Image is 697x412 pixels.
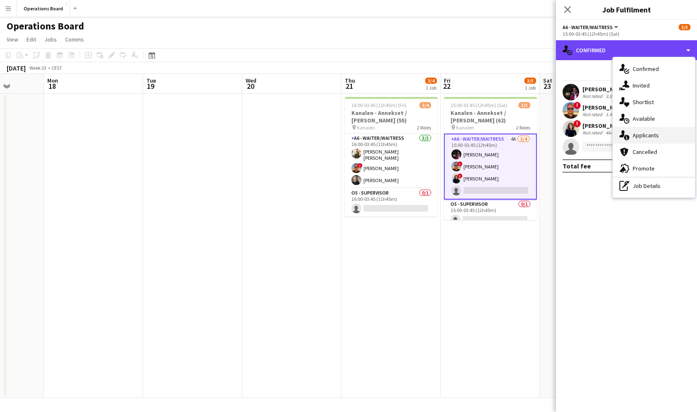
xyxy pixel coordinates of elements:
[613,160,695,177] div: Promote
[3,34,22,45] a: View
[525,85,536,91] div: 1 Job
[44,36,57,43] span: Jobs
[443,81,451,91] span: 22
[458,161,463,166] span: !
[51,65,62,71] div: CEST
[524,78,536,84] span: 3/5
[419,102,431,108] span: 3/4
[145,81,156,91] span: 19
[516,124,530,131] span: 2 Roles
[444,200,537,228] app-card-role: O5 - SUPERVISOR0/115:00-03:45 (12h45m)
[345,109,438,124] h3: Kanalen - Annekset / [PERSON_NAME] (55)
[613,127,695,144] div: Applicants
[27,36,36,43] span: Edit
[582,111,604,117] div: Not rated
[582,93,604,99] div: Not rated
[345,134,438,188] app-card-role: A6 - WAITER/WAITRESS3/316:00-03:45 (11h45m)[PERSON_NAME] [PERSON_NAME] [PERSON_NAME]![PERSON_NAME...
[444,109,537,124] h3: Kanalen - Annekset / [PERSON_NAME] (62)
[62,34,87,45] a: Comms
[563,162,591,170] div: Total fee
[604,93,620,99] div: 3.8km
[65,36,84,43] span: Comms
[458,173,463,178] span: !
[357,124,375,131] span: Kanalen
[444,77,451,84] span: Fri
[543,77,552,84] span: Sat
[556,4,697,15] h3: Job Fulfilment
[47,77,58,84] span: Mon
[604,129,617,136] div: 4km
[613,77,695,94] div: Invited
[7,20,84,32] h1: Operations Board
[456,124,474,131] span: Kanalen
[556,40,697,60] div: Confirmed
[573,120,581,127] span: !
[444,134,537,200] app-card-role: A6 - WAITER/WAITRESS4A3/415:00-03:45 (12h45m)[PERSON_NAME]![PERSON_NAME]![PERSON_NAME]
[7,64,26,72] div: [DATE]
[17,0,70,17] button: Operations Board
[146,77,156,84] span: Tue
[46,81,58,91] span: 18
[582,122,626,129] div: [PERSON_NAME]
[23,34,39,45] a: Edit
[582,85,626,93] div: [PERSON_NAME]
[542,81,552,91] span: 23
[613,144,695,160] div: Cancelled
[451,102,507,108] span: 15:00-03:45 (12h45m) (Sat)
[426,85,436,91] div: 1 Job
[41,34,60,45] a: Jobs
[344,81,355,91] span: 21
[573,102,581,109] span: !
[604,111,620,117] div: 1.4km
[519,102,530,108] span: 3/5
[425,78,437,84] span: 3/4
[7,36,18,43] span: View
[563,24,619,30] button: A6 - WAITER/WAITRESS
[244,81,256,91] span: 20
[345,97,438,217] app-job-card: 16:00-03:45 (11h45m) (Fri)3/4Kanalen - Annekset / [PERSON_NAME] (55) Kanalen2 RolesA6 - WAITER/WA...
[613,61,695,77] div: Confirmed
[246,77,256,84] span: Wed
[613,178,695,194] div: Job Details
[345,77,355,84] span: Thu
[358,163,363,168] span: !
[345,188,438,217] app-card-role: O5 - SUPERVISOR0/116:00-03:45 (11h45m)
[417,124,431,131] span: 2 Roles
[563,24,613,30] span: A6 - WAITER/WAITRESS
[679,24,690,30] span: 3/5
[563,31,690,37] div: 15:00-03:45 (12h45m) (Sat)
[582,129,604,136] div: Not rated
[351,102,407,108] span: 16:00-03:45 (11h45m) (Fri)
[444,97,537,220] app-job-card: 15:00-03:45 (12h45m) (Sat)3/5Kanalen - Annekset / [PERSON_NAME] (62) Kanalen2 RolesA6 - WAITER/WA...
[27,65,48,71] span: Week 33
[582,104,626,111] div: [PERSON_NAME]
[613,110,695,127] div: Available
[613,94,695,110] div: Shortlist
